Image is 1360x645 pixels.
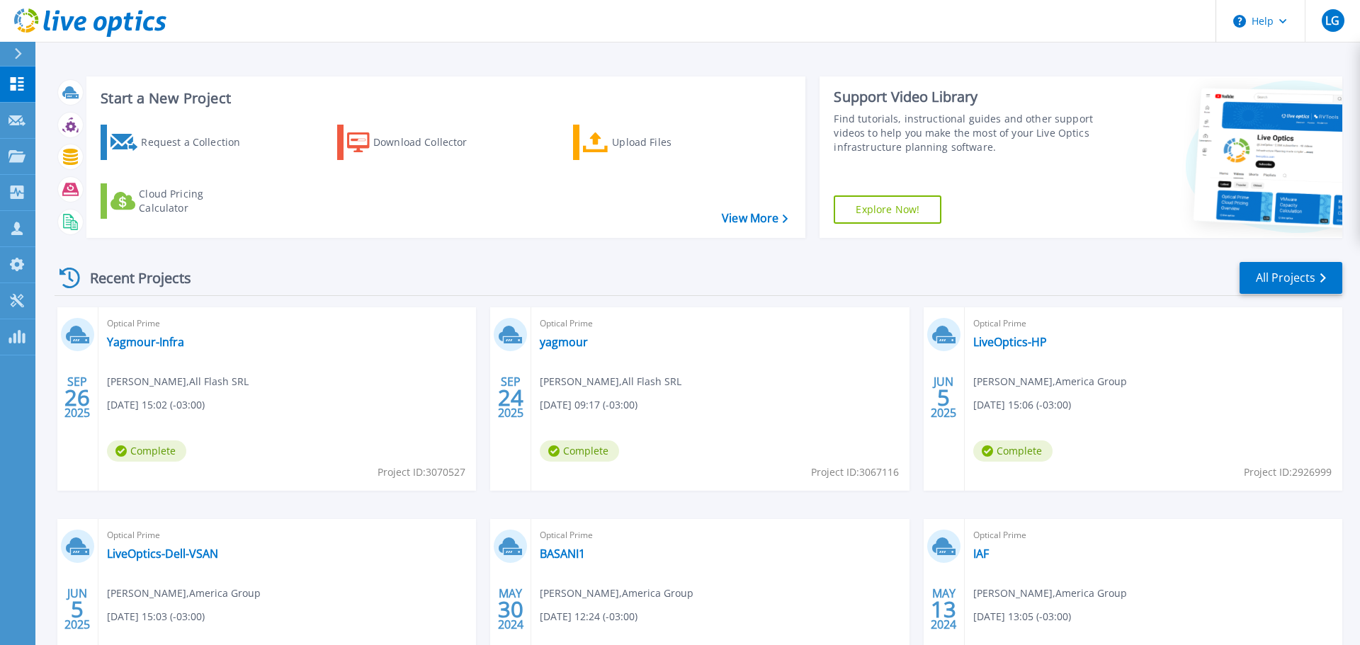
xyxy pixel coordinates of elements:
[931,603,956,615] span: 13
[930,372,957,423] div: JUN 2025
[497,583,524,635] div: MAY 2024
[973,527,1334,543] span: Optical Prime
[973,586,1127,601] span: [PERSON_NAME] , America Group
[64,392,90,404] span: 26
[107,335,184,349] a: Yagmour-Infra
[1240,262,1342,294] a: All Projects
[973,609,1071,624] span: [DATE] 13:05 (-03:00)
[834,112,1100,154] div: Find tutorials, instructional guides and other support videos to help you make the most of your L...
[540,397,637,413] span: [DATE] 09:17 (-03:00)
[107,586,261,601] span: [PERSON_NAME] , America Group
[973,547,989,561] a: IAF
[64,583,91,635] div: JUN 2025
[64,372,91,423] div: SEP 2025
[811,464,899,480] span: Project ID: 3067116
[55,261,210,295] div: Recent Projects
[498,392,523,404] span: 24
[498,603,523,615] span: 30
[540,335,588,349] a: yagmour
[573,125,731,160] a: Upload Files
[612,128,725,156] div: Upload Files
[107,547,218,561] a: LiveOptics-Dell-VSAN
[973,374,1127,389] span: [PERSON_NAME] , America Group
[139,187,252,215] div: Cloud Pricing Calculator
[497,372,524,423] div: SEP 2025
[101,91,788,106] h3: Start a New Project
[71,603,84,615] span: 5
[101,125,259,160] a: Request a Collection
[107,440,186,462] span: Complete
[973,335,1047,349] a: LiveOptics-HP
[540,609,637,624] span: [DATE] 12:24 (-03:00)
[540,527,900,543] span: Optical Prime
[937,392,950,404] span: 5
[973,316,1334,331] span: Optical Prime
[107,316,467,331] span: Optical Prime
[107,609,205,624] span: [DATE] 15:03 (-03:00)
[101,183,259,219] a: Cloud Pricing Calculator
[141,128,254,156] div: Request a Collection
[930,583,957,635] div: MAY 2024
[337,125,495,160] a: Download Collector
[540,440,619,462] span: Complete
[973,440,1053,462] span: Complete
[107,527,467,543] span: Optical Prime
[973,397,1071,413] span: [DATE] 15:06 (-03:00)
[107,397,205,413] span: [DATE] 15:02 (-03:00)
[834,195,941,224] a: Explore Now!
[107,374,249,389] span: [PERSON_NAME] , All Flash SRL
[834,88,1100,106] div: Support Video Library
[722,212,788,225] a: View More
[540,316,900,331] span: Optical Prime
[373,128,487,156] div: Download Collector
[540,547,585,561] a: BASANI1
[1325,15,1339,26] span: LG
[1244,464,1332,480] span: Project ID: 2926999
[540,586,693,601] span: [PERSON_NAME] , America Group
[540,374,681,389] span: [PERSON_NAME] , All Flash SRL
[378,464,465,480] span: Project ID: 3070527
